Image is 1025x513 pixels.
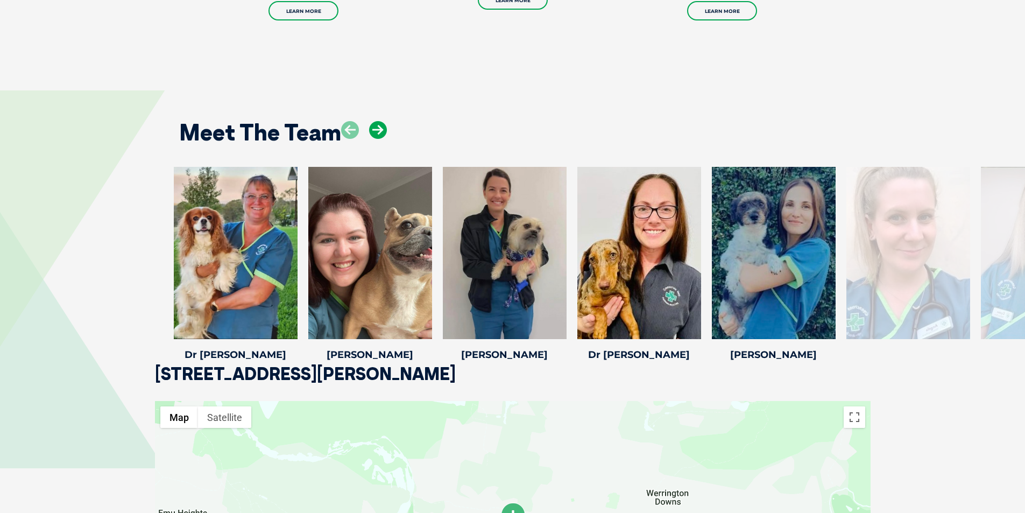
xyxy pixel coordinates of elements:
a: Learn More [268,1,338,20]
button: Show satellite imagery [198,406,251,428]
button: Toggle fullscreen view [844,406,865,428]
h4: [PERSON_NAME] [308,350,432,360]
button: Show street map [160,406,198,428]
h4: [PERSON_NAME] [443,350,567,360]
h4: Dr [PERSON_NAME] [577,350,701,360]
a: Learn More [687,1,757,20]
h2: Meet The Team [179,121,341,144]
h4: [PERSON_NAME] [712,350,836,360]
h4: Dr [PERSON_NAME] [174,350,298,360]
